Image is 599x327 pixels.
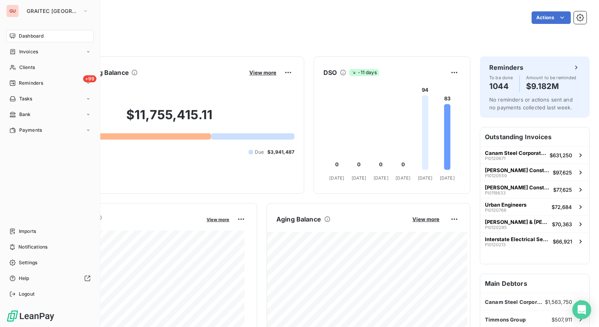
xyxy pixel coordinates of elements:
[532,11,571,24] button: Actions
[480,198,589,215] button: Urban EngineersPI0120766$72,684
[485,191,506,195] span: PI0119833
[374,175,388,181] tspan: [DATE]
[247,69,279,76] button: View more
[485,316,526,323] span: Timmons Group
[255,149,264,156] span: Due
[485,225,507,230] span: PI0120295
[489,96,573,111] span: No reminders or actions sent and no payments collected last week.
[572,300,591,319] div: Open Intercom Messenger
[6,272,94,285] a: Help
[349,69,379,76] span: -11 days
[19,48,38,55] span: Invoices
[204,216,232,223] button: View more
[352,175,367,181] tspan: [DATE]
[19,111,31,118] span: Bank
[329,175,344,181] tspan: [DATE]
[440,175,455,181] tspan: [DATE]
[19,127,42,134] span: Payments
[485,156,505,161] span: PI0120671
[249,69,276,76] span: View more
[489,75,513,80] span: To be done
[545,299,572,305] span: $1,563,750
[418,175,433,181] tspan: [DATE]
[412,216,439,222] span: View more
[19,64,35,71] span: Clients
[485,208,506,213] span: PI0120766
[480,127,589,146] h6: Outstanding Invoices
[27,8,79,14] span: GRAITEC [GEOGRAPHIC_DATA]
[485,299,545,305] span: Canam Steel Corporation ([GEOGRAPHIC_DATA])
[19,95,33,102] span: Tasks
[485,202,526,208] span: Urban Engineers
[480,274,589,293] h6: Main Debtors
[19,33,44,40] span: Dashboard
[480,163,589,181] button: [PERSON_NAME] ConstructionPI0120559$97,625
[19,259,37,266] span: Settings
[489,63,523,72] h6: Reminders
[267,149,295,156] span: $3,941,487
[19,228,36,235] span: Imports
[552,221,572,227] span: $70,363
[18,243,47,251] span: Notifications
[396,175,410,181] tspan: [DATE]
[6,5,19,17] div: GU
[207,217,229,222] span: View more
[480,181,589,198] button: [PERSON_NAME] ConstructionPI0119833$77,625
[485,173,507,178] span: PI0120559
[276,214,321,224] h6: Aging Balance
[323,68,337,77] h6: DSO
[552,204,572,210] span: $72,684
[526,80,577,93] h4: $9.182M
[550,152,572,158] span: $631,250
[526,75,577,80] span: Amount to be reminded
[6,310,55,322] img: Logo LeanPay
[485,219,549,225] span: [PERSON_NAME] & [PERSON_NAME] Construction
[485,167,550,173] span: [PERSON_NAME] Construction
[19,275,29,282] span: Help
[552,316,572,323] span: $507,911
[553,238,572,245] span: $66,921
[485,242,506,247] span: PI0120213
[83,75,96,82] span: +99
[553,169,572,176] span: $97,625
[410,216,442,223] button: View more
[553,187,572,193] span: $77,625
[485,236,550,242] span: Interstate Electrical Services
[489,80,513,93] h4: 1044
[480,215,589,233] button: [PERSON_NAME] & [PERSON_NAME] ConstructionPI0120295$70,363
[19,291,34,298] span: Logout
[485,184,550,191] span: [PERSON_NAME] Construction
[480,233,589,250] button: Interstate Electrical ServicesPI0120213$66,921
[44,222,201,231] span: Monthly Revenue
[19,80,43,87] span: Reminders
[480,146,589,163] button: Canam Steel Corporation ([GEOGRAPHIC_DATA])PI0120671$631,250
[485,150,546,156] span: Canam Steel Corporation ([GEOGRAPHIC_DATA])
[44,107,294,131] h2: $11,755,415.11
